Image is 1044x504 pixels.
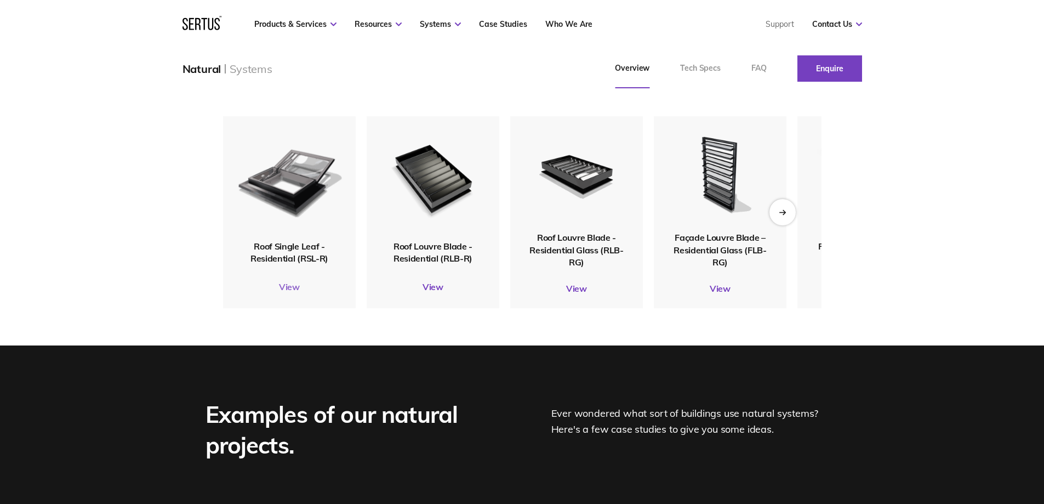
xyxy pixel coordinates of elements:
span: Roof Louvre Blade - Residential (RLB-R) [393,240,472,263]
a: View [223,281,356,292]
a: Contact Us [812,19,862,29]
a: Enquire [797,55,862,82]
span: Façade Louvre Blade – Residential Glass (FLB-RG) [674,232,767,268]
div: Examples of our natural projects. [206,399,501,461]
iframe: Chat Widget [847,377,1044,504]
a: Support [766,19,794,29]
span: Façade Louvre Blade – Residential (FLB-R) [818,240,909,263]
a: View [797,281,930,292]
a: View [510,283,643,294]
a: FAQ [736,49,782,88]
span: Roof Louvre Blade - Residential Glass (RLB-RG) [529,232,624,268]
a: Products & Services [254,19,336,29]
div: Systems [230,62,272,76]
a: Systems [420,19,461,29]
a: Who We Are [545,19,592,29]
div: Next slide [769,199,796,225]
a: Resources [355,19,402,29]
span: Roof Single Leaf - Residential (RSL-R) [250,240,328,263]
a: Tech Specs [665,49,736,88]
div: Ever wondered what sort of buildings use natural systems? Here's a few case studies to give you s... [551,399,839,461]
a: Case Studies [479,19,527,29]
a: View [367,281,499,292]
div: Natural [182,62,221,76]
a: View [654,283,786,294]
